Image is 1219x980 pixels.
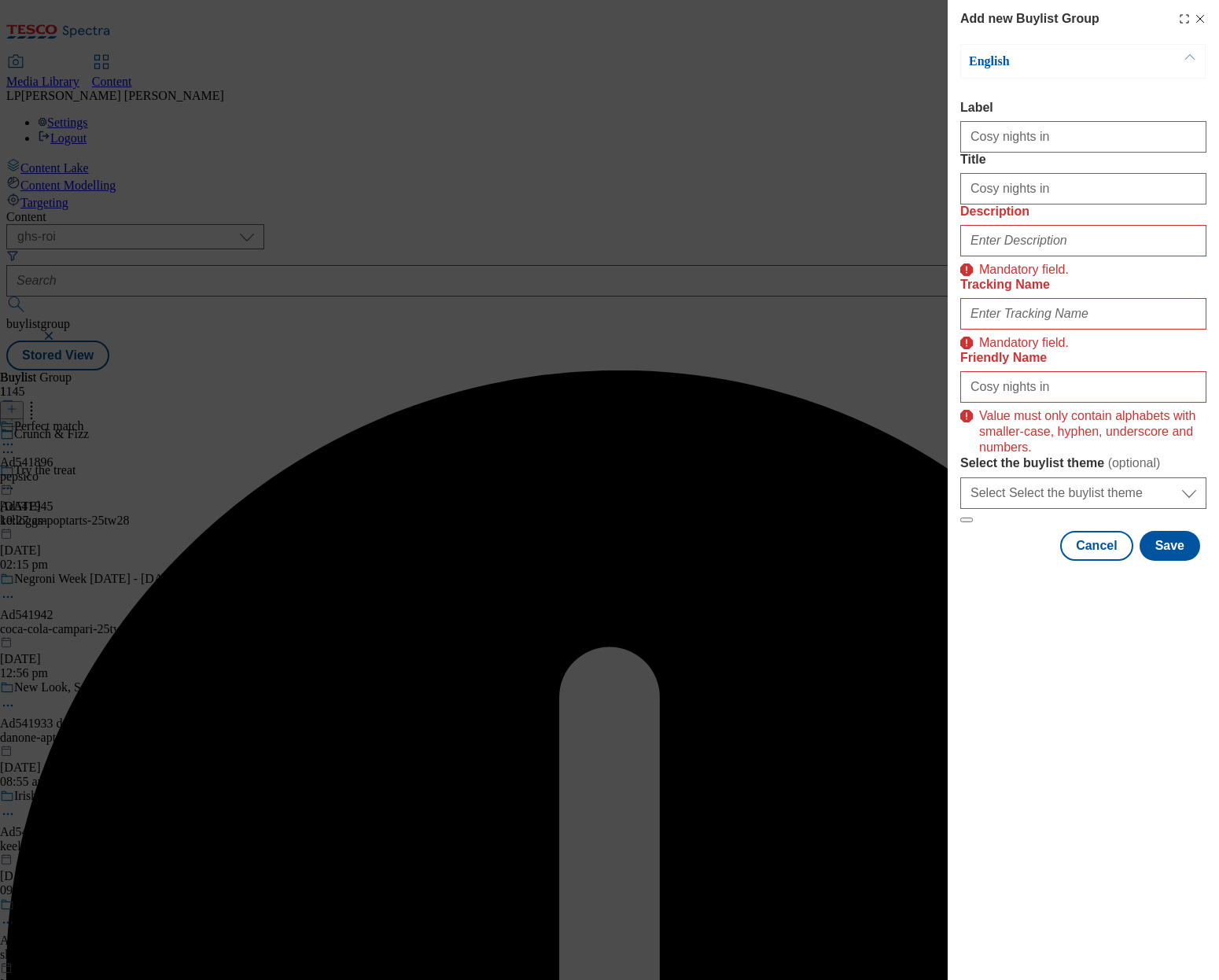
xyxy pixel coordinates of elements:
label: Description [960,204,1206,219]
input: Enter Label [960,121,1206,153]
p: Value must only contain alphabets with smaller-case, hyphen, underscore and numbers. [979,402,1206,455]
label: Tracking Name [960,278,1206,292]
label: Label [960,101,1206,115]
label: Title [960,153,1206,167]
input: Enter Title [960,173,1206,204]
p: Mandatory field. [979,256,1069,278]
input: Enter Description [960,225,1206,256]
input: Enter Friendly Name [960,371,1206,403]
button: Save [1140,531,1200,561]
h4: Add new Buylist Group [960,9,1099,28]
p: English [969,53,1134,69]
input: Enter Tracking Name [960,298,1206,330]
span: ( optional ) [1108,456,1161,470]
p: Mandatory field. [979,329,1069,351]
label: Friendly Name [960,351,1206,365]
button: Cancel [1060,531,1132,561]
label: Select the buylist theme [960,455,1206,471]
